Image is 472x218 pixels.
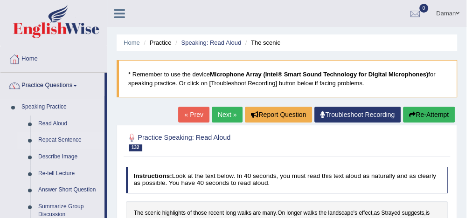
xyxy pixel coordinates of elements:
[34,132,104,149] a: Repeat Sentence
[425,209,430,218] span: Click to see word definition
[181,39,241,46] a: Speaking: Read Aloud
[126,167,448,193] h4: Look at the text below. In 40 seconds, you must read this text aloud as naturally and as clearly ...
[208,209,224,218] span: Click to see word definition
[314,107,401,123] a: Troubleshoot Recording
[145,209,161,218] span: Click to see word definition
[286,209,302,218] span: Click to see word definition
[263,209,276,218] span: Click to see word definition
[381,209,400,218] span: Click to see word definition
[129,144,142,151] span: 132
[34,165,104,182] a: Re-tell Lecture
[403,107,455,123] button: Re-Attempt
[117,60,457,97] blockquote: * Remember to use the device for speaking practice. Or click on [Troubleshoot Recording] button b...
[278,209,285,218] span: Click to see word definition
[141,38,171,47] li: Practice
[193,209,207,218] span: Click to see word definition
[253,209,261,218] span: Click to see word definition
[34,182,104,198] a: Answer Short Question
[245,107,312,123] button: Report Question
[304,209,318,218] span: Click to see word definition
[134,209,144,218] span: Click to see word definition
[187,209,192,218] span: Click to see word definition
[0,73,104,96] a: Practice Questions
[17,99,104,116] a: Speaking Practice
[402,209,424,218] span: Click to see word definition
[237,209,251,218] span: Click to see word definition
[319,209,327,218] span: Click to see word definition
[162,209,186,218] span: Click to see word definition
[34,116,104,132] a: Read Aloud
[210,71,428,78] b: Microphone Array (Intel® Smart Sound Technology for Digital Microphones)
[133,172,172,179] b: Instructions:
[419,4,429,13] span: 0
[374,209,380,218] span: Click to see word definition
[243,38,280,47] li: The scenic
[126,132,326,151] h2: Practice Speaking: Read Aloud
[124,39,140,46] a: Home
[0,46,107,69] a: Home
[178,107,209,123] a: « Prev
[212,107,243,123] a: Next »
[328,209,357,218] span: Click to see word definition
[359,209,372,218] span: Click to see word definition
[34,149,104,165] a: Describe Image
[225,209,236,218] span: Click to see word definition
